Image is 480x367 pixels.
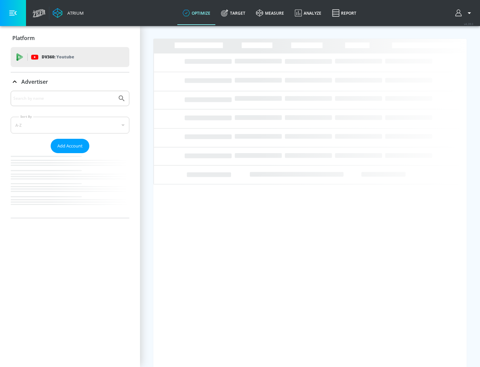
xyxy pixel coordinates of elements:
[56,53,74,60] p: Youtube
[251,1,289,25] a: measure
[11,72,129,91] div: Advertiser
[53,8,84,18] a: Atrium
[11,91,129,218] div: Advertiser
[42,53,74,61] p: DV360:
[327,1,362,25] a: Report
[11,117,129,133] div: A-Z
[65,10,84,16] div: Atrium
[11,29,129,47] div: Platform
[11,153,129,218] nav: list of Advertiser
[21,78,48,85] p: Advertiser
[464,22,473,26] span: v 4.28.0
[12,34,35,42] p: Platform
[57,142,83,150] span: Add Account
[51,139,89,153] button: Add Account
[177,1,216,25] a: optimize
[216,1,251,25] a: Target
[11,47,129,67] div: DV360: Youtube
[19,114,33,119] label: Sort By
[13,94,114,103] input: Search by name
[289,1,327,25] a: Analyze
